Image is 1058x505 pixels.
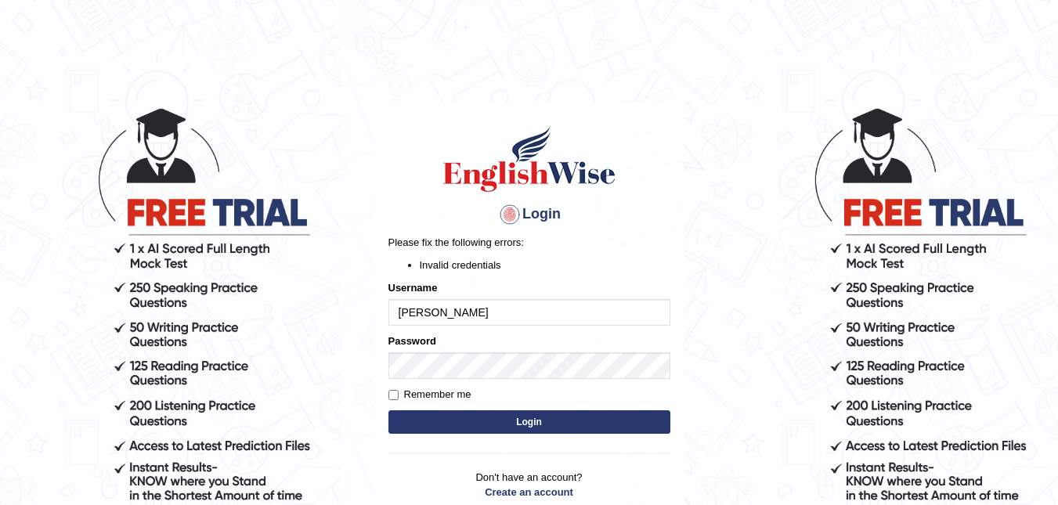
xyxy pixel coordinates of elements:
[440,124,619,194] img: Logo of English Wise sign in for intelligent practice with AI
[420,258,670,272] li: Invalid credentials
[388,410,670,434] button: Login
[388,387,471,402] label: Remember me
[388,390,399,400] input: Remember me
[388,202,670,227] h4: Login
[388,485,670,500] a: Create an account
[388,334,436,348] label: Password
[388,280,438,295] label: Username
[388,235,670,250] p: Please fix the following errors:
